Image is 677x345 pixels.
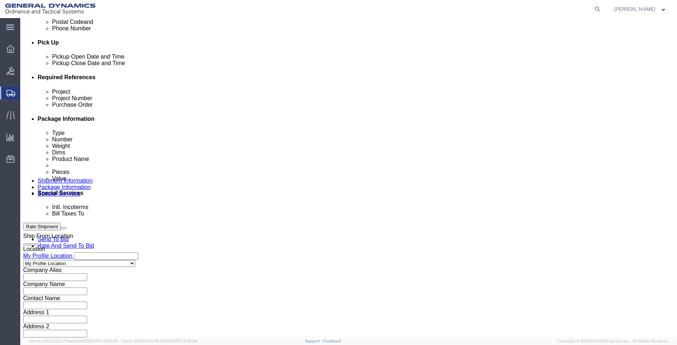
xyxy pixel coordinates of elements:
[20,18,677,337] iframe: FS Legacy Container
[323,339,341,343] a: Feedback
[557,338,668,344] span: Copyright © [DATE]-[DATE] Agistix Inc., All Rights Reserved
[89,339,118,343] span: [DATE] 09:51:04
[614,5,667,13] button: [PERSON_NAME]
[121,339,197,343] span: Client: 2025.20.0-8b113f4
[305,339,323,343] a: Support
[169,339,197,343] span: [DATE] 10:16:38
[614,5,655,13] span: LaShirl Montgomery
[5,4,95,14] img: logo
[29,339,118,343] span: Server: 2025.20.0-710e05ee653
